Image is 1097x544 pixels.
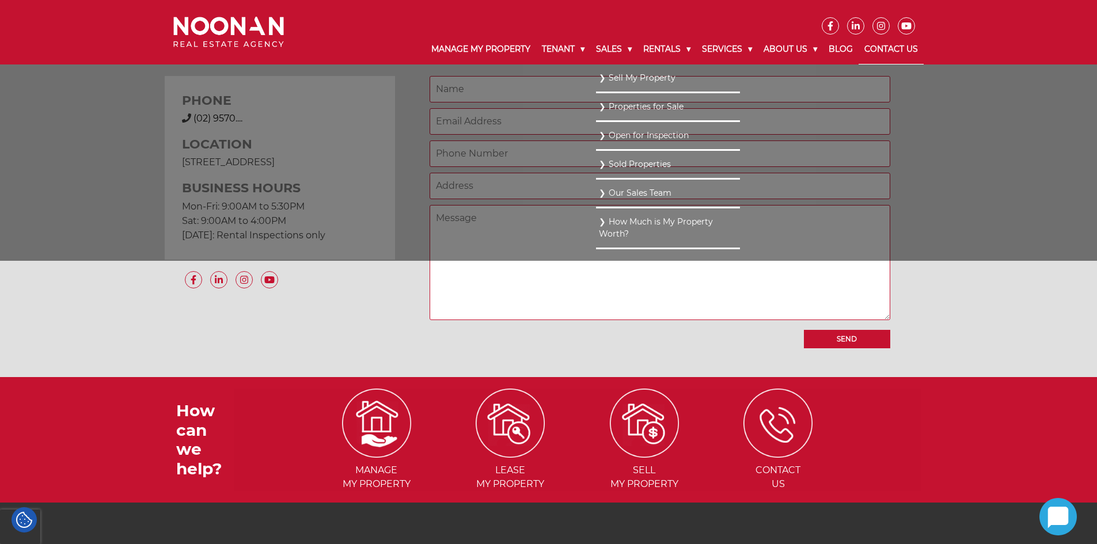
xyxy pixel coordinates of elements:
div: Cookie Settings [12,507,37,532]
h3: How can we help? [176,401,234,478]
a: Blog [823,35,859,64]
img: ICONS [342,389,411,458]
a: Open for Inspection [599,128,737,143]
span: Manage my Property [310,463,442,491]
a: Sales [590,35,637,64]
a: Our Sales Team [599,185,737,201]
a: Sell My Property [599,70,737,86]
a: Tenant [536,35,590,64]
a: How Much is My Property Worth? [599,214,737,242]
a: Sold Properties [599,157,737,172]
a: Managemy Property [310,417,442,490]
span: Lease my Property [445,463,576,491]
a: Leasemy Property [445,417,576,490]
a: Rentals [637,35,696,64]
img: ICONS [610,389,679,458]
a: Services [696,35,758,64]
a: Sellmy Property [579,417,711,490]
a: Properties for Sale [599,99,737,115]
a: Contact Us [859,35,924,64]
a: Manage My Property [426,35,536,64]
input: Send [804,330,890,348]
img: ICONS [743,389,813,458]
a: About Us [758,35,823,64]
span: Contact Us [712,463,844,491]
span: Sell my Property [579,463,711,491]
a: ContactUs [712,417,844,490]
img: ICONS [476,389,545,458]
img: Noonan Real Estate Agency [173,17,284,47]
